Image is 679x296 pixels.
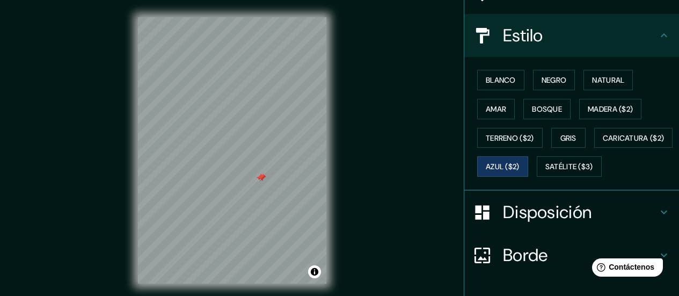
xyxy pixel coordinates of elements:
button: Terreno ($2) [477,128,543,148]
div: Disposición [464,191,679,234]
font: Satélite ($3) [545,162,593,172]
font: Borde [503,244,548,266]
font: Estilo [503,24,543,47]
font: Azul ($2) [486,162,520,172]
font: Blanco [486,75,516,85]
button: Satélite ($3) [537,156,602,177]
font: Amar [486,104,506,114]
font: Madera ($2) [588,104,633,114]
font: Negro [542,75,567,85]
iframe: Lanzador de widgets de ayuda [583,254,667,284]
div: Estilo [464,14,679,57]
font: Terreno ($2) [486,133,534,143]
button: Azul ($2) [477,156,528,177]
font: Caricatura ($2) [603,133,665,143]
button: Negro [533,70,575,90]
button: Activar o desactivar atribución [308,265,321,278]
button: Amar [477,99,515,119]
button: Madera ($2) [579,99,641,119]
font: Disposición [503,201,592,223]
canvas: Mapa [138,17,326,284]
button: Natural [583,70,633,90]
button: Gris [551,128,586,148]
font: Gris [560,133,576,143]
button: Caricatura ($2) [594,128,673,148]
font: Natural [592,75,624,85]
font: Bosque [532,104,562,114]
div: Borde [464,234,679,277]
button: Bosque [523,99,571,119]
button: Blanco [477,70,524,90]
